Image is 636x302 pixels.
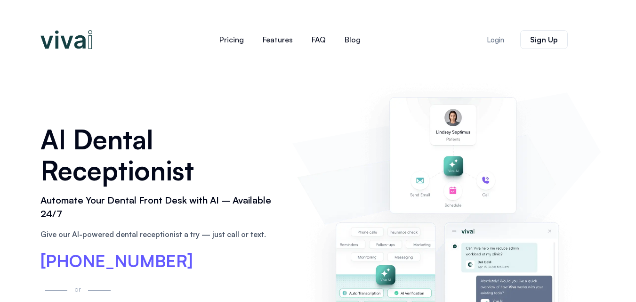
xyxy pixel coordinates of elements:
a: Pricing [210,28,253,51]
nav: Menu [153,28,427,51]
span: Login [487,36,504,43]
a: Login [475,31,515,49]
h2: Automate Your Dental Front Desk with AI – Available 24/7 [40,194,283,221]
h1: AI Dental Receptionist [40,123,283,186]
a: Sign Up [520,30,568,49]
span: Sign Up [530,36,558,43]
a: [PHONE_NUMBER] [40,253,193,269]
a: Blog [335,28,370,51]
p: or [72,284,83,294]
a: Features [253,28,302,51]
p: Give our AI-powered dental receptionist a try — just call or text. [40,229,283,240]
a: FAQ [302,28,335,51]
